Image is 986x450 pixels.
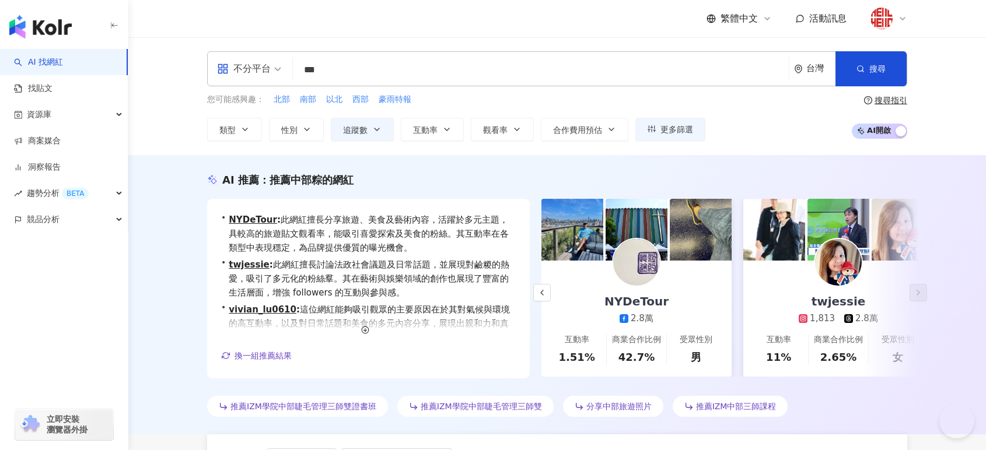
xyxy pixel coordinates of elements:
[875,96,907,105] div: 搜尋指引
[229,215,277,225] a: NYDeTour
[401,118,464,141] button: 互動率
[296,304,300,315] span: :
[27,101,51,128] span: 資源庫
[221,258,516,300] div: •
[691,350,701,364] div: 男
[660,125,693,134] span: 更多篩選
[217,59,271,78] div: 不分平台
[541,261,732,377] a: NYDeTour2.8萬互動率1.51%商業合作比例42.7%受眾性別男
[794,65,803,73] span: environment
[229,259,270,270] a: twjessie
[807,199,869,261] img: post-image
[483,125,508,135] span: 觀看率
[217,63,229,75] span: appstore
[806,64,835,73] div: 台灣
[869,64,886,73] span: 搜尋
[565,334,589,346] div: 互動率
[299,93,317,106] button: 南部
[696,402,777,411] span: 推薦IZM中部三師課程
[631,312,653,325] div: 2.8萬
[743,199,805,261] img: post-image
[471,118,534,141] button: 觀看率
[219,125,236,135] span: 類型
[835,51,907,86] button: 搜尋
[230,402,376,411] span: 推薦IZM學院中部睫毛管理三師雙證書班
[809,13,847,24] span: 活動訊息
[870,8,893,30] img: %E5%A5%BD%E4%BA%8Blogo20180824.png
[864,96,872,104] span: question-circle
[14,161,61,173] a: 洞察報告
[766,350,791,364] div: 11%
[27,206,60,233] span: 競品分析
[670,199,732,261] img: post-image
[14,135,61,147] a: 商案媒合
[27,180,89,206] span: 趨勢分析
[229,303,516,344] span: 這位網紅能夠吸引觀眾的主要原因在於其對氣候與環境的高互動率，以及對日常話題和美食的多元內容分享，展現出親和力和真實感，適合吸引關注母嬰及環保領域的受眾。
[810,312,835,325] div: 1,813
[269,118,324,141] button: 性別
[814,334,863,346] div: 商業合作比例
[613,239,660,286] img: KOL Avatar
[378,93,412,106] button: 豪雨特報
[15,409,113,440] a: chrome extension立即安裝 瀏覽器外掛
[235,351,292,360] span: 換一組推薦結果
[553,125,602,135] span: 合作費用預估
[541,118,628,141] button: 合作費用預估
[326,93,343,106] button: 以北
[541,199,603,261] img: post-image
[62,188,89,199] div: BETA
[635,118,705,141] button: 更多篩選
[352,93,369,106] button: 西部
[882,334,914,346] div: 受眾性別
[19,415,41,434] img: chrome extension
[9,15,72,38] img: logo
[273,93,291,106] button: 北部
[586,402,652,411] span: 分享中部旅遊照片
[229,213,516,255] span: 此網紅擅長分享旅遊、美食及藝術內容，活躍於多元主題，具較高的旅遊貼文觀看率，能吸引喜愛探索及美食的粉絲。其互動率在各類型中表現穩定，為品牌提供優質的曝光機會。
[379,94,411,106] span: 豪雨特報
[14,57,63,68] a: searchAI 找網紅
[721,12,758,25] span: 繁體中文
[14,189,22,198] span: rise
[820,350,856,364] div: 2.65%
[207,118,262,141] button: 類型
[939,403,974,438] iframe: Help Scout Beacon - Open
[277,215,281,225] span: :
[421,402,542,411] span: 推薦IZM學院中部睫毛管理三師雙
[270,259,273,270] span: :
[221,213,516,255] div: •
[352,94,369,106] span: 西部
[680,334,712,346] div: 受眾性別
[893,350,903,364] div: 女
[743,261,933,377] a: twjessie1,8132.8萬互動率11%商業合作比例2.65%受眾性別女
[767,334,791,346] div: 互動率
[270,174,354,186] span: 推薦中部粽的網紅
[229,304,296,315] a: vivian_lu0610
[343,125,368,135] span: 追蹤數
[593,293,680,310] div: NYDeTour
[413,125,438,135] span: 互動率
[229,258,516,300] span: 此網紅擅長討論法政社會議題及日常話題，並展現對鹼糉的熱愛，吸引了多元化的粉絲羣。其在藝術與娛樂領域的創作也展現了豐富的生活層面，增強 followers 的互動與參與感。
[800,293,877,310] div: twjessie
[221,303,516,344] div: •
[222,173,354,187] div: AI 推薦 ：
[47,414,88,435] span: 立即安裝 瀏覽器外掛
[221,347,292,364] button: 換一組推薦結果
[207,94,264,106] span: 您可能感興趣：
[612,334,661,346] div: 商業合作比例
[872,199,933,261] img: post-image
[815,239,862,286] img: KOL Avatar
[326,94,342,106] span: 以北
[855,312,878,325] div: 2.8萬
[331,118,394,141] button: 追蹤數
[281,125,298,135] span: 性別
[300,94,316,106] span: 南部
[558,350,595,364] div: 1.51%
[14,83,53,94] a: 找貼文
[618,350,655,364] div: 42.7%
[274,94,290,106] span: 北部
[606,199,667,261] img: post-image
